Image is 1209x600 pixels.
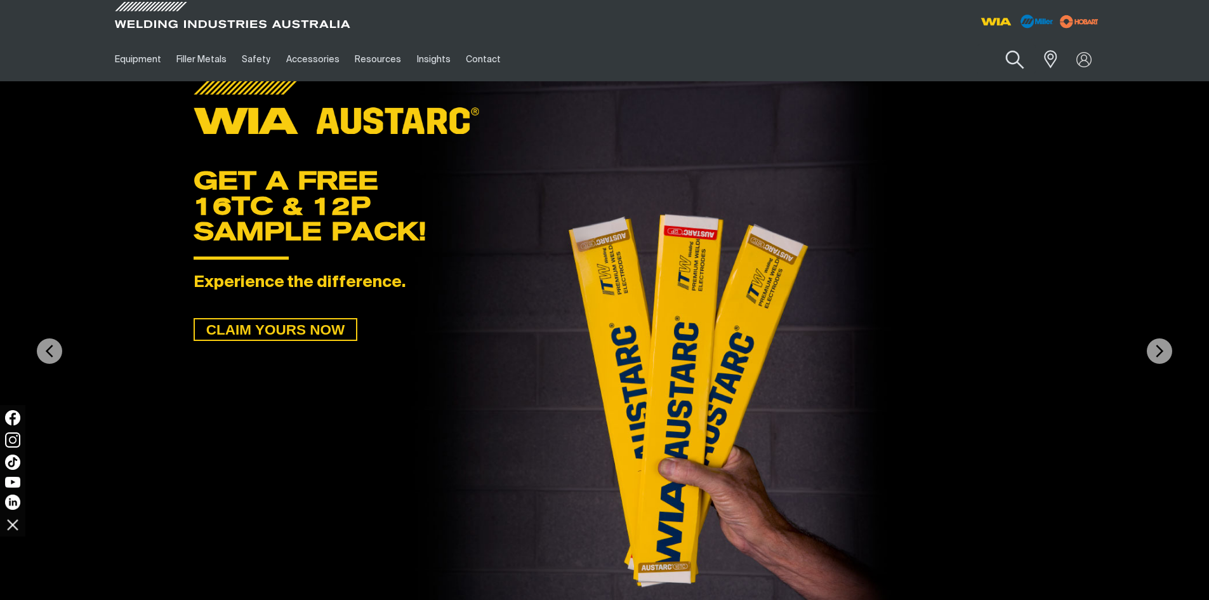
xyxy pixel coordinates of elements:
img: PrevArrow [37,338,62,364]
div: Experience the difference. [194,274,1015,293]
a: Equipment [107,37,169,81]
img: NextArrow [1147,338,1172,364]
img: TikTok [5,455,20,470]
a: Accessories [279,37,347,81]
img: LinkedIn [5,495,20,510]
input: Product name or item number... [977,44,1036,74]
button: Search products [989,42,1040,78]
img: Instagram [5,432,20,448]
a: Contact [458,37,508,81]
img: miller [1056,12,1102,31]
nav: Main [107,37,854,81]
img: hide socials [2,514,23,535]
div: GET A FREE 16TC & 12P SAMPLE PACK! [194,168,1015,244]
span: CLAIM YOURS NOW [195,318,356,341]
a: Resources [347,37,409,81]
a: Filler Metals [169,37,234,81]
a: Safety [234,37,278,81]
a: CLAIM YOURS NOW [194,318,357,341]
img: Facebook [5,410,20,425]
a: Insights [409,37,458,81]
img: YouTube [5,477,20,488]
